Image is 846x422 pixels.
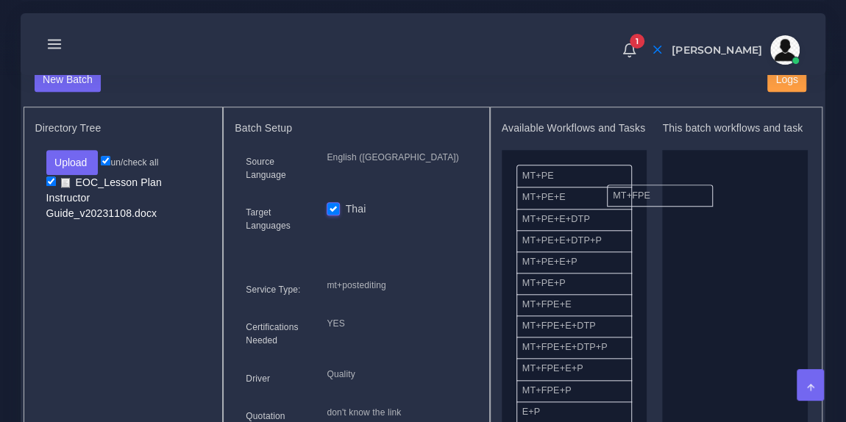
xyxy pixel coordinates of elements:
input: un/check all [101,156,110,165]
label: Target Languages [246,206,305,232]
span: Logs [775,74,797,85]
h5: Available Workflows and Tasks [502,122,647,135]
label: Certifications Needed [246,321,305,347]
li: MT+PE+E+DTP [516,209,633,231]
label: un/check all [101,156,158,169]
li: MT+PE+P [516,273,633,295]
li: MT+FPE+E [516,294,633,316]
button: Upload [46,150,99,175]
label: Service Type: [246,283,300,296]
a: [PERSON_NAME]avatar [664,35,805,65]
li: MT+FPE+E+P [516,358,633,380]
li: MT+FPE+E+DTP+P [516,337,633,359]
h5: This batch workflows and task [662,122,808,135]
p: YES [327,316,466,332]
p: English ([GEOGRAPHIC_DATA]) [327,150,466,165]
a: EOC_Lesson Plan Instructor Guide_v20231108.docx [46,175,163,220]
img: avatar [770,35,800,65]
a: 1 [616,42,642,58]
p: mt+postediting [327,278,466,293]
li: MT+FPE [607,185,713,207]
li: MT+PE+E+P [516,251,633,273]
p: Quality [327,367,466,382]
li: MT+FPE+P [516,380,633,402]
li: MT+PE+E+DTP+P [516,230,633,252]
li: MT+PE+E [516,187,633,209]
label: Source Language [246,155,305,182]
span: 1 [630,34,644,49]
span: [PERSON_NAME] [672,45,762,55]
button: Logs [767,68,806,93]
button: New Batch [35,68,102,93]
h5: Batch Setup [235,122,477,135]
h5: Directory Tree [35,122,212,135]
a: New Batch [35,73,102,85]
label: Driver [246,372,270,385]
li: MT+PE [516,165,633,187]
label: Thai [346,201,366,217]
p: don't know the link [327,405,466,421]
li: MT+FPE+E+DTP [516,315,633,337]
